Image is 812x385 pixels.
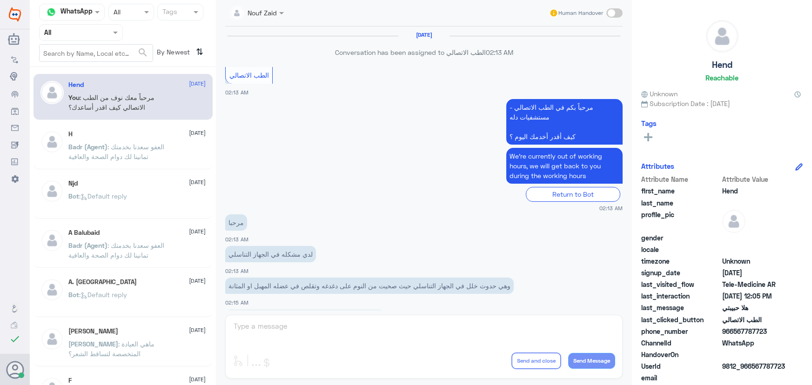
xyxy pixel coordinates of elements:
h6: Reachable [705,73,738,82]
p: 1/9/2025, 2:13 AM [225,246,316,262]
span: [DATE] [189,129,206,137]
span: [PERSON_NAME] [68,340,118,348]
span: Bot [68,192,79,200]
span: phone_number [641,326,720,336]
p: 1/9/2025, 2:16 AM [225,310,385,326]
span: [DATE] [189,80,206,88]
span: UserId [641,361,720,371]
span: null [722,373,790,383]
span: [DATE] [189,178,206,186]
span: Human Handover [558,9,603,17]
span: هلا حبيبتي [722,303,790,312]
span: 2025-09-01T09:05:01.877Z [722,291,790,301]
span: last_clicked_button [641,315,720,325]
span: Tele-Medicine AR [722,279,790,289]
span: timezone [641,256,720,266]
span: Attribute Value [722,174,790,184]
span: [DATE] [189,277,206,285]
p: 1/9/2025, 2:15 AM [225,278,514,294]
p: 1/9/2025, 2:13 AM [225,214,247,231]
span: Unknown [722,256,790,266]
h5: H [68,130,73,138]
span: Hend [722,186,790,196]
span: : Default reply [79,291,127,299]
h5: Hend [68,81,84,89]
i: ⇅ [196,44,203,60]
span: : Default reply [79,192,127,200]
span: Bot [68,291,79,299]
span: [DATE] [189,227,206,236]
h5: Njd [68,179,78,187]
h5: F [68,377,72,385]
span: : مرحباً معك نوف من الطب الاتصالي كيف اقدر أساعدك؟ [68,93,154,111]
h6: Attributes [641,162,674,170]
img: Widebot Logo [9,7,21,22]
span: null [722,245,790,254]
img: defaultAdmin.png [40,229,64,252]
img: whatsapp.png [44,5,58,19]
img: defaultAdmin.png [40,327,64,351]
span: null [722,233,790,243]
span: null [722,350,790,359]
span: Attribute Name [641,174,720,184]
img: defaultAdmin.png [40,81,64,104]
i: check [9,333,20,345]
button: Avatar [6,361,24,378]
span: HandoverOn [641,350,720,359]
div: Tags [161,7,177,19]
h6: [DATE] [398,32,450,38]
span: Unknown [641,89,678,99]
p: 1/9/2025, 2:13 AM [506,99,623,145]
span: 2025-08-31T23:12:47.603Z [722,268,790,278]
h5: A Balubaid [68,229,100,237]
span: 02:13 AM [225,268,248,274]
img: defaultAdmin.png [40,179,64,203]
span: last_name [641,198,720,208]
span: 02:13 AM [225,236,248,242]
span: الطب الاتصالي [229,71,269,79]
h5: A. Turki [68,278,137,286]
span: search [137,47,148,58]
span: 02:15 AM [225,299,248,305]
span: [DATE] [189,326,206,334]
span: 2 [722,338,790,348]
span: last_interaction [641,291,720,301]
img: defaultAdmin.png [706,20,738,52]
span: 02:13 AM [599,204,623,212]
h5: Hend [712,60,732,70]
span: 02:13 AM [486,48,513,56]
span: 966567787723 [722,326,790,336]
span: You [68,93,80,101]
span: ChannelId [641,338,720,348]
h6: Tags [641,119,657,127]
span: first_name [641,186,720,196]
span: Badr (Agent) [68,143,107,151]
span: الطب الاتصالي [722,315,790,325]
span: Subscription Date : [DATE] [641,99,803,108]
input: Search by Name, Local etc… [40,45,153,61]
span: signup_date [641,268,720,278]
img: defaultAdmin.png [722,210,745,233]
span: Badr (Agent) [68,241,107,249]
span: 02:13 AM [225,89,248,95]
h5: عبدالرحمن بن عبدالله [68,327,118,335]
span: gender [641,233,720,243]
p: Conversation has been assigned to الطب الاتصالي [225,47,623,57]
span: [DATE] [189,375,206,384]
span: : العفو سعدنا بخدمتك تمانينا لك دوام الصحة والعافية [68,241,164,259]
button: Send Message [568,353,615,369]
button: Send and close [511,352,561,369]
span: 9812_966567787723 [722,361,790,371]
p: 1/9/2025, 2:13 AM [506,148,623,184]
span: email [641,373,720,383]
span: profile_pic [641,210,720,231]
img: defaultAdmin.png [40,130,64,153]
span: last_message [641,303,720,312]
img: defaultAdmin.png [40,278,64,301]
span: locale [641,245,720,254]
span: : العفو سعدنا بخدمتك تمانينا لك دوام الصحة والعافية [68,143,164,160]
span: last_visited_flow [641,279,720,289]
div: Return to Bot [526,187,620,201]
button: search [137,45,148,60]
span: By Newest [153,44,192,63]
